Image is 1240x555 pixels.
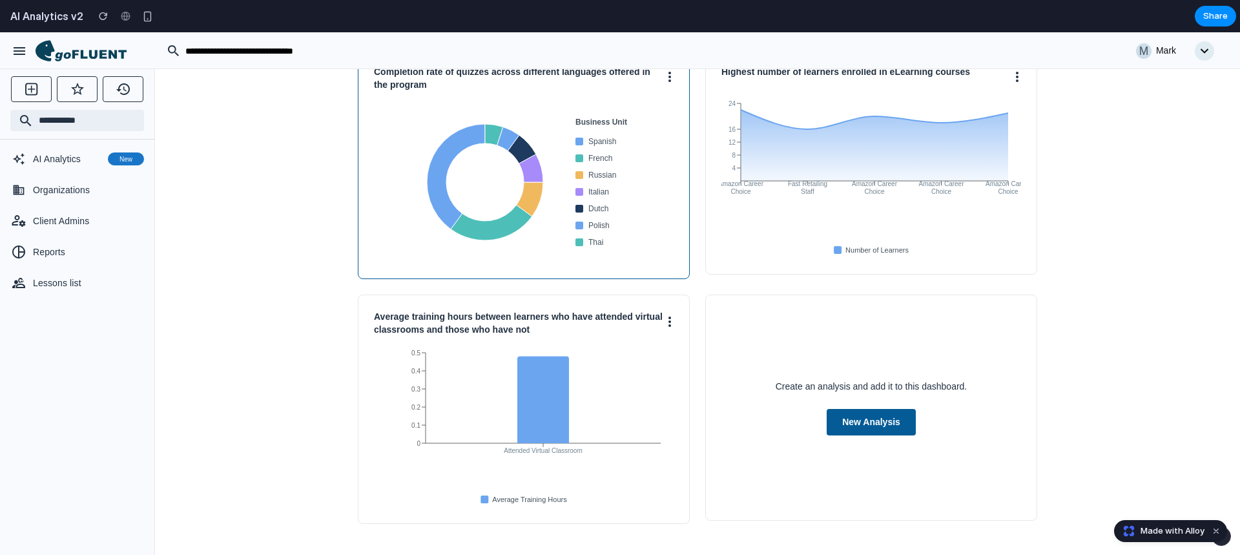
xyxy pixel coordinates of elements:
[1203,10,1228,23] span: Share
[5,8,83,24] h2: AI Analytics v2
[1195,6,1236,26] button: Share
[1115,525,1206,538] a: Made with Alloy
[1141,525,1204,538] span: Made with Alloy
[1208,523,1224,539] button: Dismiss watermark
